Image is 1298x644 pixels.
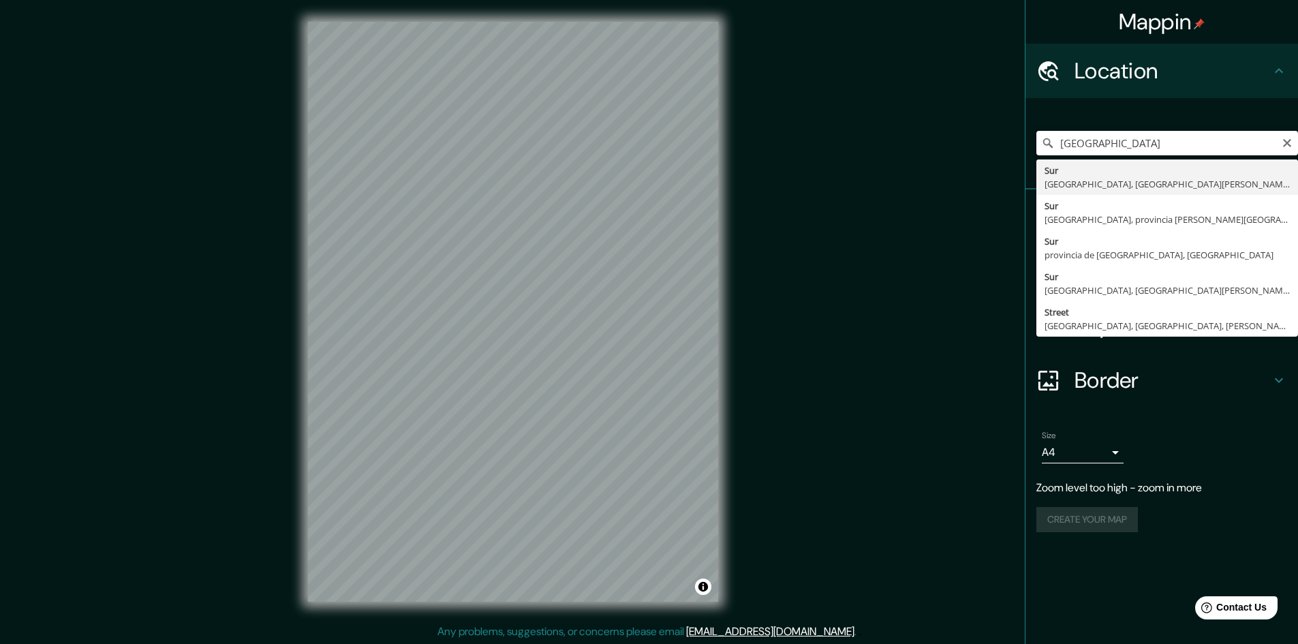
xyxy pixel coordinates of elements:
div: . [856,624,859,640]
div: Sur [1045,164,1290,177]
h4: Border [1075,367,1271,394]
div: [GEOGRAPHIC_DATA], [GEOGRAPHIC_DATA], [PERSON_NAME][GEOGRAPHIC_DATA] [1045,319,1290,333]
p: Zoom level too high - zoom in more [1036,480,1287,496]
label: Size [1042,430,1056,442]
input: Pick your city or area [1036,131,1298,155]
div: Layout [1025,298,1298,353]
div: Pins [1025,189,1298,244]
div: [GEOGRAPHIC_DATA], [GEOGRAPHIC_DATA][PERSON_NAME], [GEOGRAPHIC_DATA] [1045,283,1290,297]
h4: Location [1075,57,1271,85]
div: [GEOGRAPHIC_DATA], provincia [PERSON_NAME][GEOGRAPHIC_DATA], [GEOGRAPHIC_DATA] [1045,213,1290,226]
canvas: Map [308,22,718,602]
div: Location [1025,44,1298,98]
div: Sur [1045,199,1290,213]
div: A4 [1042,442,1124,463]
div: . [859,624,861,640]
button: Toggle attribution [695,579,711,595]
div: Style [1025,244,1298,298]
div: Sur [1045,270,1290,283]
div: Border [1025,353,1298,408]
div: Street [1045,305,1290,319]
h4: Mappin [1119,8,1205,35]
a: [EMAIL_ADDRESS][DOMAIN_NAME] [686,624,854,639]
div: provincia de [GEOGRAPHIC_DATA], [GEOGRAPHIC_DATA] [1045,248,1290,262]
div: [GEOGRAPHIC_DATA], [GEOGRAPHIC_DATA][PERSON_NAME], [GEOGRAPHIC_DATA] [1045,177,1290,191]
div: Sur [1045,234,1290,248]
img: pin-icon.png [1194,18,1205,29]
iframe: Help widget launcher [1177,591,1283,629]
button: Clear [1282,136,1293,149]
p: Any problems, suggestions, or concerns please email . [437,624,856,640]
h4: Layout [1075,312,1271,339]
